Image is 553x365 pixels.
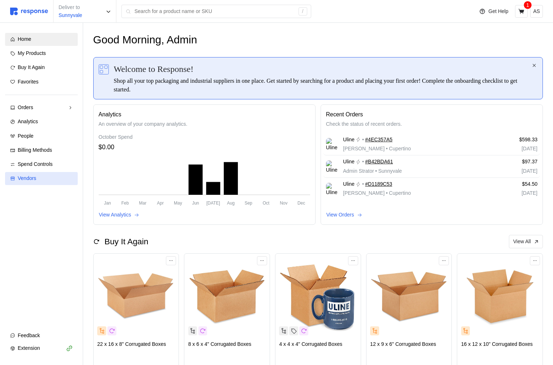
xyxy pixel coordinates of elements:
a: #D1189C53 [365,180,392,188]
button: View Orders [326,211,363,219]
span: Vendors [18,175,36,181]
a: Favorites [5,76,78,89]
button: AS [530,5,543,18]
a: Spend Controls [5,158,78,171]
span: People [18,133,34,139]
p: Analytics [99,110,310,119]
tspan: Nov [280,200,287,205]
p: Sunnyvale [59,12,82,20]
p: Admin Strator Sunnyvale [343,167,402,175]
tspan: Mar [139,200,146,205]
img: Uline [326,160,338,172]
span: • [385,146,389,151]
tspan: Feb [121,200,129,205]
p: [DATE] [488,145,537,153]
a: Home [5,33,78,46]
span: Home [18,36,31,42]
img: svg%3e [99,64,109,74]
img: svg%3e [10,8,48,15]
button: View All [509,235,543,249]
span: Feedback [18,332,40,338]
p: An overview of your company analytics. [99,120,310,128]
span: 12 x 9 x 6" Corrugated Boxes [370,341,436,347]
button: Feedback [5,329,78,342]
p: $54.50 [488,180,537,188]
span: Billing Methods [18,147,52,153]
p: Recent Orders [326,110,537,119]
p: [DATE] [488,189,537,197]
span: Analytics [18,119,38,124]
span: Uline [343,180,355,188]
span: Welcome to Response! [114,63,194,76]
p: Get Help [488,8,508,16]
span: 22 x 16 x 8" Corrugated Boxes [97,341,166,347]
p: 1 [526,1,529,9]
tspan: Oct [262,200,269,205]
p: • [362,180,364,188]
button: Get Help [475,5,513,18]
h2: Buy It Again [104,236,148,247]
img: S-4406 [370,258,448,335]
img: Uline [326,183,338,195]
span: My Products [18,50,46,56]
tspan: [DATE] [206,200,220,205]
button: View Analytics [99,211,140,219]
p: [PERSON_NAME] Cupertino [343,189,411,197]
tspan: Dec [297,200,305,205]
h1: Good Morning, Admin [93,33,197,47]
span: 16 x 12 x 10" Corrugated Boxes [461,341,533,347]
a: Vendors [5,172,78,185]
span: • [374,168,378,174]
span: 4 x 4 x 4" Corrugated Boxes [279,341,342,347]
p: Deliver to [59,4,82,12]
img: S-4040 [279,258,357,335]
p: Check the status of recent orders. [326,120,537,128]
span: Uline [343,158,355,166]
span: Extension [18,345,40,351]
button: Extension [5,342,78,355]
img: S-4160 [461,258,539,335]
p: View Analytics [99,211,131,219]
p: AS [533,8,540,16]
span: Buy It Again [18,64,45,70]
span: 8 x 6 x 4" Corrugated Boxes [188,341,252,347]
a: Buy It Again [5,61,78,74]
img: Uline [326,138,338,150]
span: Spend Controls [18,161,53,167]
tspan: Sep [244,200,252,205]
span: • [385,190,389,196]
div: $0.00 [99,142,310,152]
p: • [362,136,364,144]
tspan: May [174,200,182,205]
p: [DATE] [488,167,537,175]
p: $598.33 [488,136,537,144]
tspan: Jun [192,200,199,205]
a: #B42BDA61 [365,158,393,166]
img: S-4080 [188,258,266,335]
div: / [299,7,307,16]
a: Analytics [5,115,78,128]
div: Shop all your top packaging and industrial suppliers in one place. Get started by searching for a... [114,77,531,94]
a: My Products [5,47,78,60]
div: Orders [18,104,65,112]
p: View All [513,238,531,246]
a: #4EC357A5 [365,136,393,144]
tspan: Aug [227,200,234,205]
span: Uline [343,136,355,144]
a: Orders [5,101,78,114]
span: Favorites [18,79,39,85]
div: October Spend [99,133,310,141]
img: S-18361 [97,258,175,335]
p: [PERSON_NAME] Cupertino [343,145,411,153]
p: • [362,158,364,166]
tspan: Apr [157,200,164,205]
p: $97.37 [488,158,537,166]
input: Search for a product name or SKU [134,5,295,18]
p: View Orders [326,211,354,219]
tspan: Jan [104,200,111,205]
a: Billing Methods [5,144,78,157]
a: People [5,130,78,143]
